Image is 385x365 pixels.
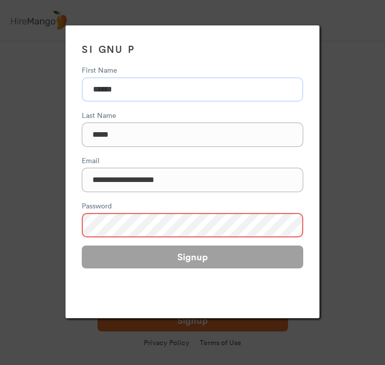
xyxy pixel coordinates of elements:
[82,110,303,120] div: Last Name
[82,155,303,166] div: Email
[82,200,303,211] div: Password
[82,246,303,268] button: Signup
[82,42,303,56] h3: SIGNUP
[82,65,303,75] div: First Name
